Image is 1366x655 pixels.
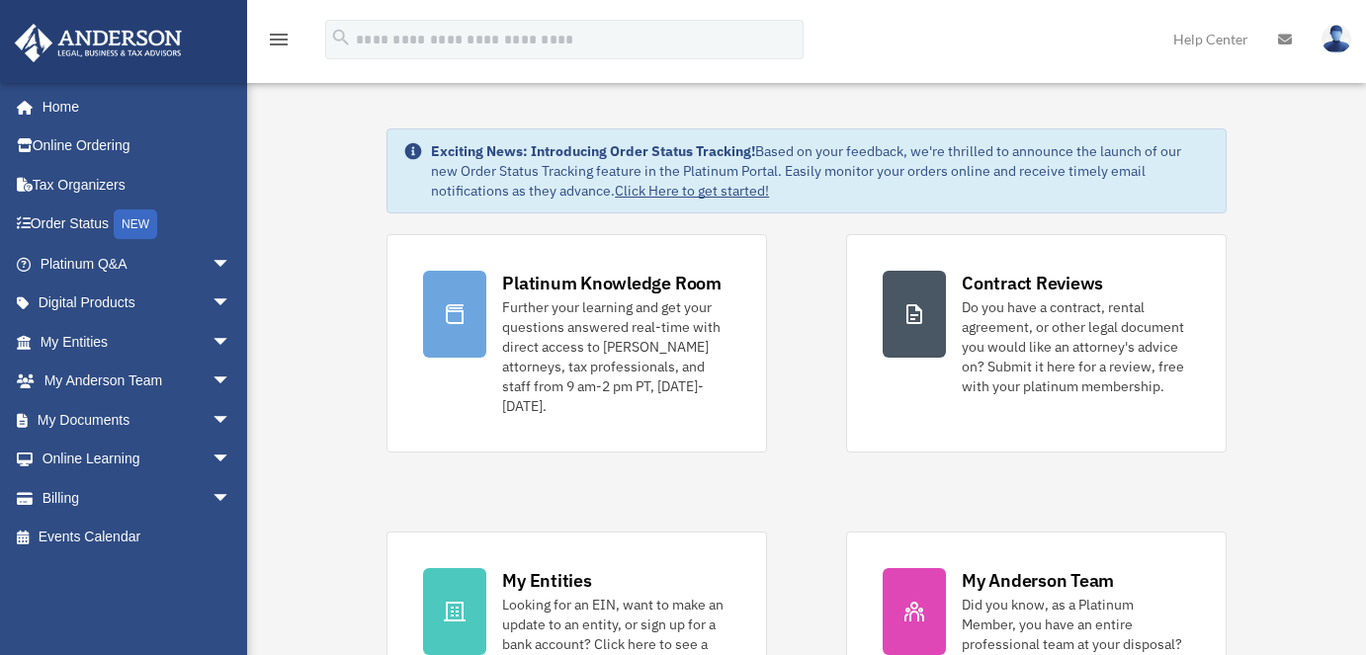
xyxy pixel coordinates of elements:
[14,362,261,401] a: My Anderson Teamarrow_drop_down
[14,518,261,557] a: Events Calendar
[431,141,1210,201] div: Based on your feedback, we're thrilled to announce the launch of our new Order Status Tracking fe...
[962,297,1190,396] div: Do you have a contract, rental agreement, or other legal document you would like an attorney's ad...
[615,182,769,200] a: Click Here to get started!
[14,284,261,323] a: Digital Productsarrow_drop_down
[386,234,767,452] a: Platinum Knowledge Room Further your learning and get your questions answered real-time with dire...
[9,24,188,62] img: Anderson Advisors Platinum Portal
[502,271,722,295] div: Platinum Knowledge Room
[14,322,261,362] a: My Entitiesarrow_drop_down
[212,362,251,402] span: arrow_drop_down
[846,234,1227,452] a: Contract Reviews Do you have a contract, rental agreement, or other legal document you would like...
[212,284,251,324] span: arrow_drop_down
[14,87,251,126] a: Home
[502,297,730,416] div: Further your learning and get your questions answered real-time with direct access to [PERSON_NAM...
[212,400,251,441] span: arrow_drop_down
[14,165,261,205] a: Tax Organizers
[14,126,261,166] a: Online Ordering
[14,244,261,284] a: Platinum Q&Aarrow_drop_down
[114,209,157,239] div: NEW
[267,35,291,51] a: menu
[212,440,251,480] span: arrow_drop_down
[14,440,261,479] a: Online Learningarrow_drop_down
[212,244,251,285] span: arrow_drop_down
[431,142,755,160] strong: Exciting News: Introducing Order Status Tracking!
[212,478,251,519] span: arrow_drop_down
[330,27,352,48] i: search
[502,568,591,593] div: My Entities
[14,478,261,518] a: Billingarrow_drop_down
[14,205,261,245] a: Order StatusNEW
[212,322,251,363] span: arrow_drop_down
[267,28,291,51] i: menu
[1322,25,1351,53] img: User Pic
[962,568,1114,593] div: My Anderson Team
[962,271,1103,295] div: Contract Reviews
[14,400,261,440] a: My Documentsarrow_drop_down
